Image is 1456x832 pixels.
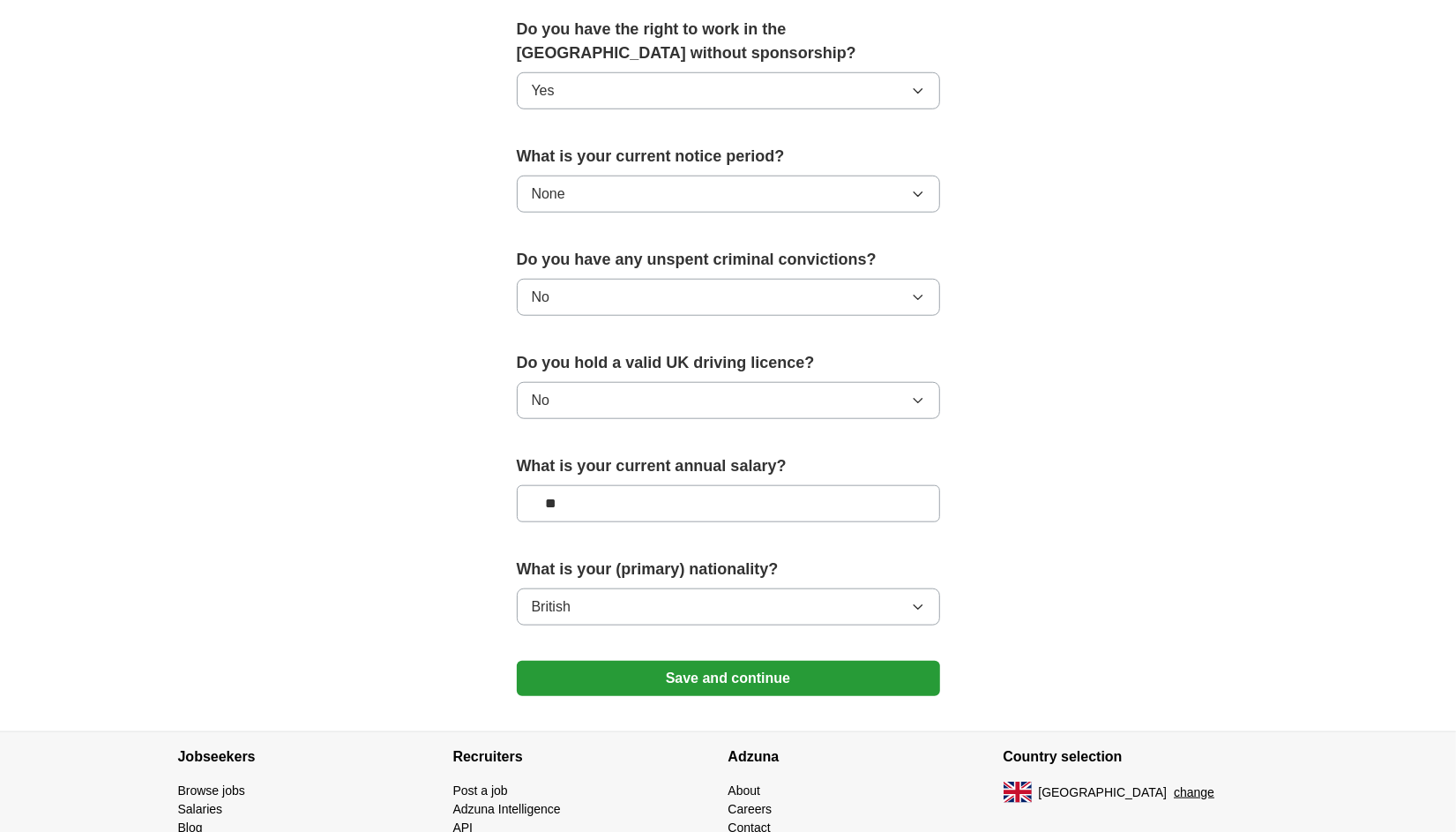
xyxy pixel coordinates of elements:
span: No [532,287,549,308]
a: Salaries [178,802,223,816]
label: What is your current annual salary? [517,454,940,478]
label: What is your current notice period? [517,145,940,169]
label: Do you hold a valid UK driving licence? [517,351,940,375]
span: Yes [532,80,555,101]
span: None [532,184,565,205]
a: About [728,783,761,798]
button: Yes [517,72,940,109]
button: change [1174,783,1214,802]
span: British [532,596,571,618]
span: No [532,390,549,411]
label: What is your (primary) nationality? [517,558,940,581]
label: Do you have the right to work in the [GEOGRAPHIC_DATA] without sponsorship? [517,18,940,65]
a: Adzuna Intelligence [453,802,561,816]
a: Browse jobs [178,783,245,798]
h4: Country selection [1004,732,1279,782]
button: Save and continue [517,661,940,696]
a: Post a job [453,783,508,798]
label: Do you have any unspent criminal convictions? [517,248,940,272]
button: British [517,588,940,626]
button: No [517,382,940,419]
img: UK flag [1004,782,1032,803]
button: None [517,176,940,213]
button: No [517,279,940,316]
a: Careers [728,802,773,816]
span: [GEOGRAPHIC_DATA] [1039,783,1168,802]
